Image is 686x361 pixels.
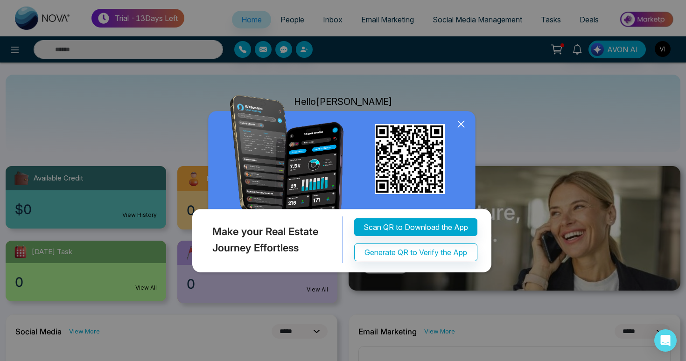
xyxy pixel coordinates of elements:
div: Open Intercom Messenger [654,329,677,352]
img: QRModal [190,95,496,277]
button: Scan QR to Download the App [354,218,477,236]
div: Make your Real Estate Journey Effortless [190,216,343,263]
img: qr_for_download_app.png [375,124,445,194]
button: Generate QR to Verify the App [354,243,477,261]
